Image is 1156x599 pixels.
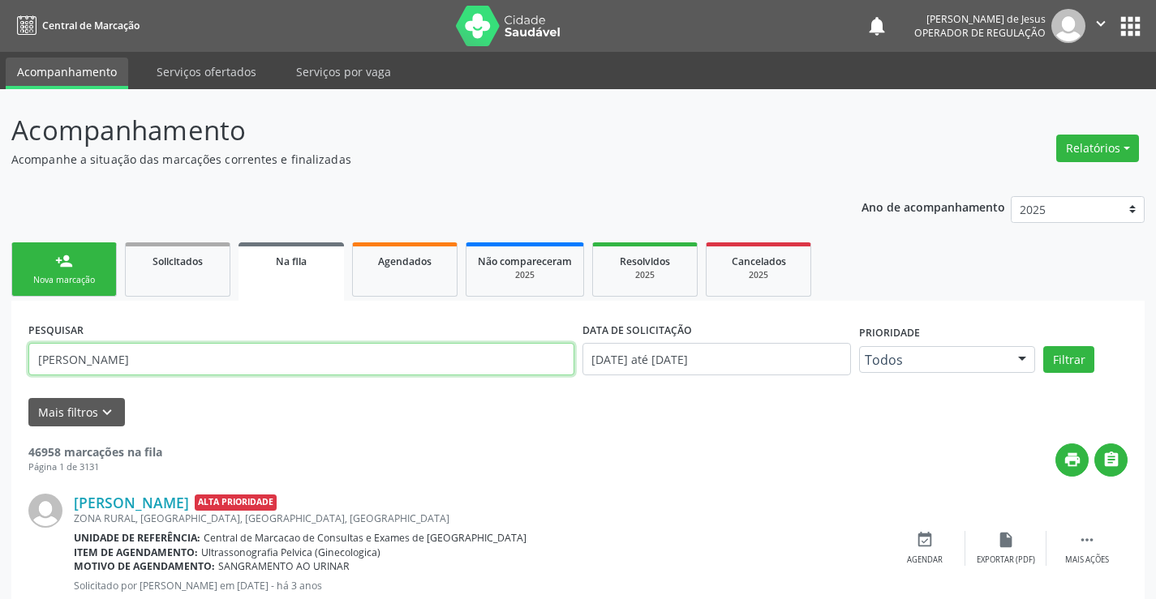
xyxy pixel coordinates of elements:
div: 2025 [478,269,572,281]
div: [PERSON_NAME] de Jesus [914,12,1046,26]
a: Serviços por vaga [285,58,402,86]
i:  [1078,531,1096,549]
input: Selecione um intervalo [582,343,851,375]
i: keyboard_arrow_down [98,404,116,421]
div: Mais ações [1065,554,1109,566]
a: Acompanhamento [6,58,128,89]
button: Relatórios [1056,135,1139,162]
p: Solicitado por [PERSON_NAME] em [DATE] - há 3 anos [74,579,884,593]
button:  [1085,9,1116,43]
span: Ultrassonografia Pelvica (Ginecologica) [201,546,380,559]
b: Unidade de referência: [74,531,200,545]
span: SANGRAMENTO AO URINAR [218,559,350,573]
span: Não compareceram [478,255,572,268]
div: 2025 [718,269,799,281]
p: Acompanhe a situação das marcações correntes e finalizadas [11,151,805,168]
b: Motivo de agendamento: [74,559,215,573]
div: person_add [55,252,73,270]
div: 2025 [604,269,685,281]
i: event_available [916,531,934,549]
div: Exportar (PDF) [977,554,1035,566]
span: Agendados [378,255,432,268]
p: Acompanhamento [11,110,805,151]
button: apps [1116,12,1145,41]
div: Nova marcação [24,274,105,286]
p: Ano de acompanhamento [862,196,1005,216]
label: PESQUISAR [28,318,84,343]
div: Agendar [907,554,943,566]
i: print [1064,451,1081,469]
span: Todos [865,352,1003,368]
span: Cancelados [732,255,786,268]
b: Item de agendamento: [74,546,198,559]
a: [PERSON_NAME] [74,494,189,511]
img: img [1051,9,1085,43]
span: Alta Prioridade [195,494,277,511]
button:  [1094,443,1128,477]
i:  [1102,451,1120,469]
span: Operador de regulação [914,26,1046,40]
button: Filtrar [1043,346,1094,374]
div: ZONA RURAL, [GEOGRAPHIC_DATA], [GEOGRAPHIC_DATA], [GEOGRAPHIC_DATA] [74,511,884,525]
span: Resolvidos [620,255,670,268]
label: Prioridade [859,321,920,346]
span: Central de Marcação [42,19,140,32]
button: notifications [866,15,888,37]
strong: 46958 marcações na fila [28,444,162,460]
span: Central de Marcacao de Consultas e Exames de [GEOGRAPHIC_DATA] [204,531,526,545]
button: print [1055,443,1089,477]
a: Central de Marcação [11,12,140,39]
input: Nome, CNS [28,343,574,375]
span: Solicitados [153,255,203,268]
i:  [1092,15,1110,32]
label: DATA DE SOLICITAÇÃO [582,318,692,343]
a: Serviços ofertados [145,58,268,86]
div: Página 1 de 3131 [28,460,162,474]
img: img [28,494,62,528]
i: insert_drive_file [997,531,1015,549]
button: Mais filtroskeyboard_arrow_down [28,398,125,426]
span: Na fila [276,255,307,268]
